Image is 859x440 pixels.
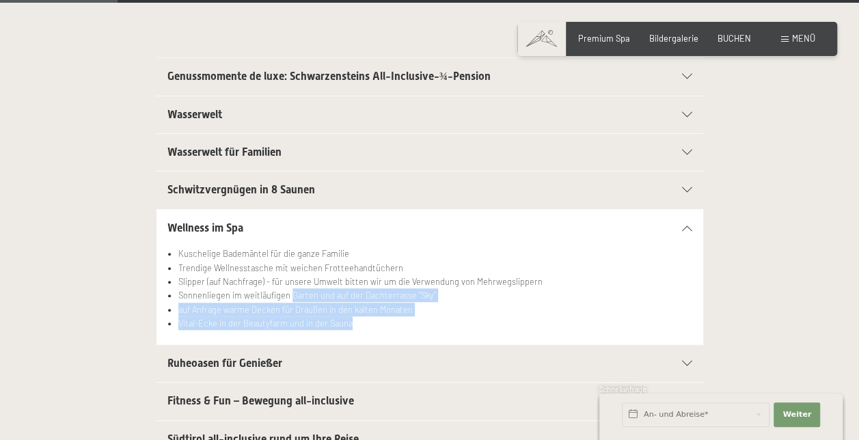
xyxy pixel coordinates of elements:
span: Weiter [782,409,811,420]
a: Premium Spa [578,33,630,44]
a: BUCHEN [718,33,751,44]
span: Menü [792,33,815,44]
span: Ruheoasen für Genießer [167,357,282,370]
span: Wasserwelt für Familien [167,146,282,159]
li: auf Anfrage warme Decken für Draußen in den kalten Monaten [178,303,692,316]
span: Schwitzvergnügen in 8 Saunen [167,183,315,196]
span: Fitness & Fun – Bewegung all-inclusive [167,394,354,407]
span: Wasserwelt [167,108,222,121]
li: Kuschelige Bademäntel für die ganze Familie [178,247,692,260]
li: Trendige Wellnesstasche mit weichen Frotteehandtüchern [178,261,692,275]
li: Sonnenliegen im weitläufigen Garten und auf der Dachterrasse "Sky" [178,288,692,302]
li: Vital-Ecke in der Beautyfarm und in der Sauna [178,316,692,330]
li: Slipper (auf Nachfrage) - für unsere Umwelt bitten wir um die Verwendung von Mehrwegslippern [178,275,692,288]
span: Schnellanfrage [599,385,646,394]
span: Wellness im Spa [167,221,243,234]
a: Bildergalerie [649,33,698,44]
span: Genussmomente de luxe: Schwarzensteins All-Inclusive-¾-Pension [167,70,491,83]
button: Weiter [774,402,820,427]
